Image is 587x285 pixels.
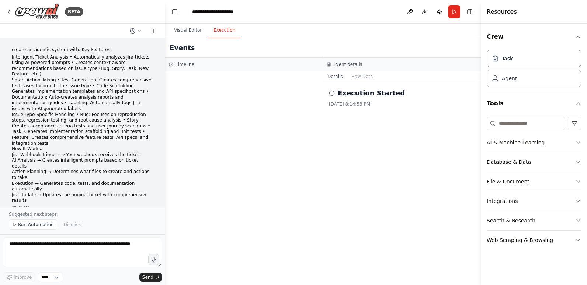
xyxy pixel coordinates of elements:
button: Web Scraping & Browsing [487,231,581,250]
h4: Resources [487,7,517,16]
button: Hide right sidebar [465,7,475,17]
button: Start a new chat [147,27,159,35]
div: Tools [487,114,581,256]
button: Integrations [487,191,581,211]
button: Tools [487,93,581,114]
button: File & Document [487,172,581,191]
li: Issue Type-Specific Handling • Bug: Focuses on reproduction steps, regression testing, and root c... [12,112,153,147]
span: Improve [14,274,32,280]
div: [DATE] 8:14:53 PM [329,101,475,107]
li: Execution → Generates code, tests, and documentation automatically [12,181,153,192]
button: Search & Research [487,211,581,230]
span: Send [142,274,153,280]
div: Task [502,55,513,62]
button: Click to speak your automation idea [148,254,159,265]
li: How It Works: [12,146,153,152]
button: Execution [208,23,241,38]
button: AI & Machine Learning [487,133,581,152]
button: Details [323,71,347,82]
button: Hide left sidebar [170,7,180,17]
button: Improve [3,272,35,282]
nav: breadcrumb [192,8,233,15]
li: Action Planning → Determines what files to create and actions to take [12,169,153,180]
button: Database & Data [487,152,581,172]
li: Intelligent Ticket Analysis • Automatically analyzes Jira tickets using AI-powered prompts • Crea... [12,54,153,77]
button: Visual Editor [168,23,208,38]
li: Smart Action Taking • Test Generation: Creates comprehensive test cases tailored to the issue typ... [12,77,153,112]
p: create an agentic system with: Key Features: [12,47,153,53]
li: AI Analysis → Creates intelligent prompts based on ticket details [12,158,153,169]
h2: Events [170,43,195,53]
button: Dismiss [60,219,84,230]
div: 07:41 PM [12,205,153,211]
button: Crew [487,27,581,47]
h3: Event details [333,61,362,67]
span: Dismiss [64,222,81,228]
h3: Timeline [176,61,194,67]
div: Crew [487,47,581,93]
span: Run Automation [18,222,54,228]
img: Logo [15,3,59,20]
li: Jira Update → Updates the original ticket with comprehensive results [12,192,153,204]
div: Agent [502,75,517,82]
button: Send [139,273,162,282]
div: BETA [65,7,83,16]
button: Raw Data [347,71,378,82]
button: Run Automation [9,219,57,230]
button: Switch to previous chat [127,27,145,35]
h2: Execution Started [338,88,405,98]
p: Suggested next steps: [9,211,156,217]
li: Jira Webhook Triggers → Your webhook receives the ticket [12,152,153,158]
